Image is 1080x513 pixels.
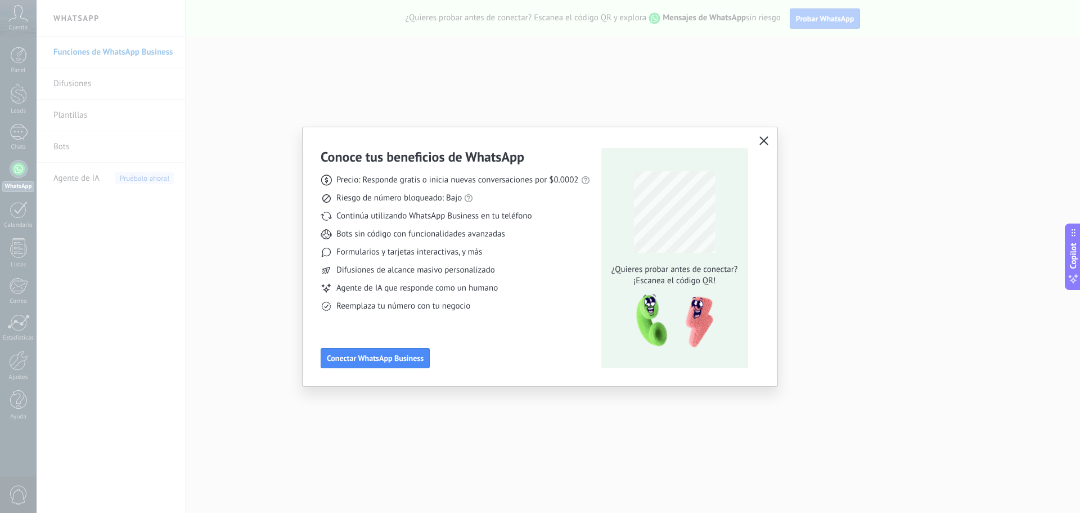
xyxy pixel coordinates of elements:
[1068,243,1079,269] span: Copilot
[608,275,741,287] span: ¡Escanea el código QR!
[627,291,715,351] img: qr-pic-1x.png
[321,348,430,368] button: Conectar WhatsApp Business
[336,265,495,276] span: Difusiones de alcance masivo personalizado
[336,301,470,312] span: Reemplaza tu número con tu negocio
[327,354,424,362] span: Conectar WhatsApp Business
[336,283,498,294] span: Agente de IA que responde como un humano
[336,211,532,222] span: Continúa utilizando WhatsApp Business en tu teléfono
[321,148,524,166] h3: Conoce tus beneficios de WhatsApp
[336,175,579,186] span: Precio: Responde gratis o inicia nuevas conversaciones por $0.0002
[336,193,462,204] span: Riesgo de número bloqueado: Bajo
[336,229,505,240] span: Bots sin código con funcionalidades avanzadas
[336,247,482,258] span: Formularios y tarjetas interactivas, y más
[608,264,741,275] span: ¿Quieres probar antes de conectar?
